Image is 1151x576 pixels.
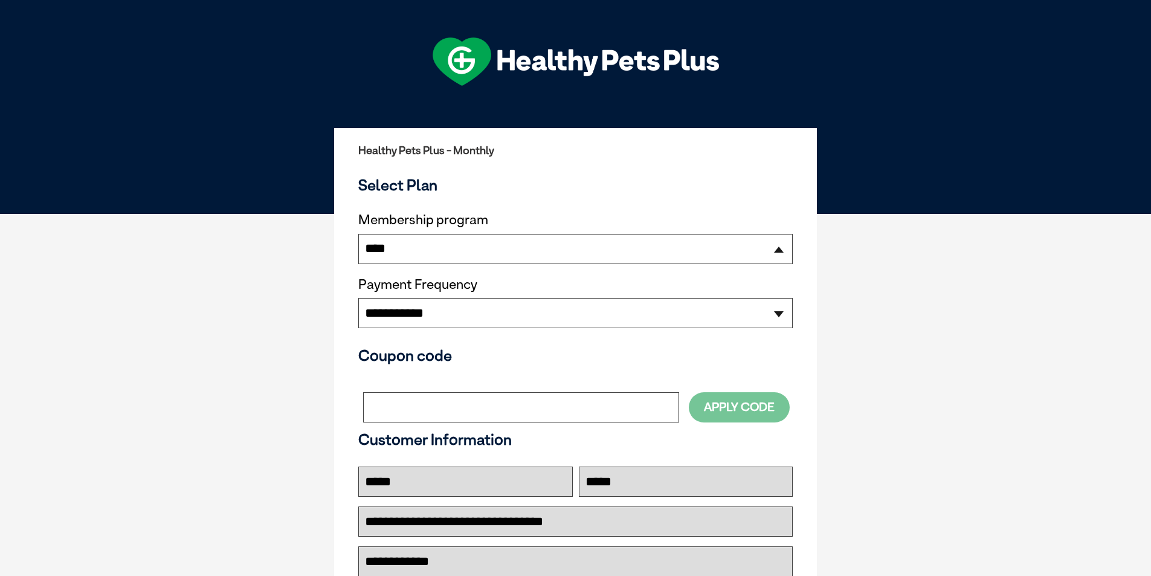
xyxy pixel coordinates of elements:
[358,430,793,448] h3: Customer Information
[358,144,793,157] h2: Healthy Pets Plus - Monthly
[689,392,790,422] button: Apply Code
[358,176,793,194] h3: Select Plan
[433,37,719,86] img: hpp-logo-landscape-green-white.png
[358,277,477,293] label: Payment Frequency
[358,346,793,364] h3: Coupon code
[358,212,793,228] label: Membership program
